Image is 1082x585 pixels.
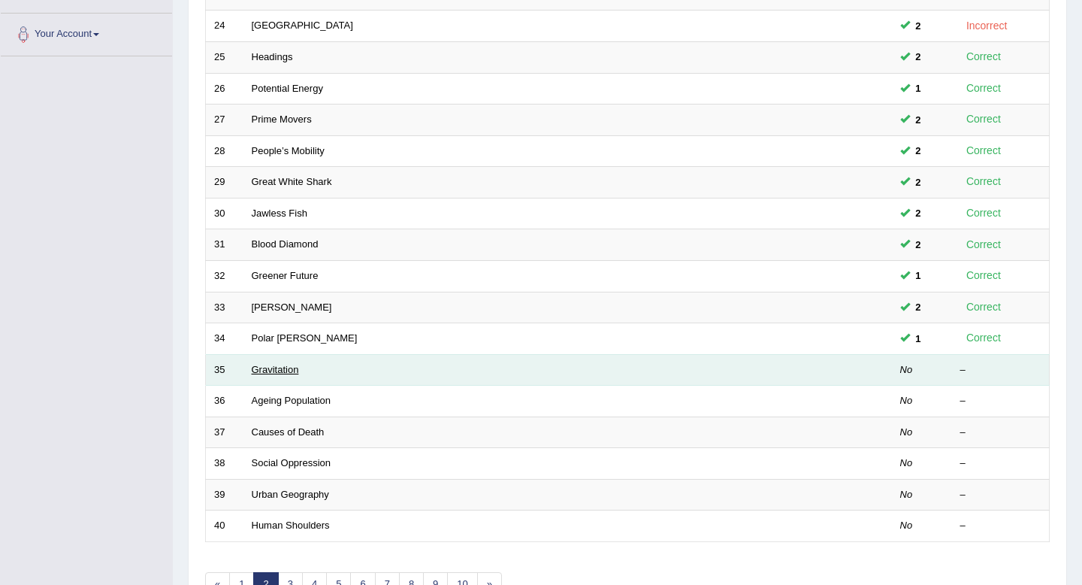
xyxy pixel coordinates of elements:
[960,205,1008,222] div: Correct
[900,457,913,468] em: No
[900,395,913,406] em: No
[1,14,172,51] a: Your Account
[252,302,332,313] a: [PERSON_NAME]
[960,17,1014,35] div: Incorrect
[900,364,913,375] em: No
[252,208,307,219] a: Jawless Fish
[252,395,331,406] a: Ageing Population
[206,73,243,105] td: 26
[910,18,927,34] span: You can still take this question
[206,354,243,386] td: 35
[960,519,1041,533] div: –
[206,229,243,261] td: 31
[252,83,323,94] a: Potential Energy
[206,198,243,229] td: 30
[960,173,1008,190] div: Correct
[252,457,331,468] a: Social Oppression
[252,364,299,375] a: Gravitation
[252,176,332,187] a: Great White Shark
[252,145,325,156] a: People’s Mobility
[900,489,913,500] em: No
[960,394,1041,408] div: –
[910,143,927,159] span: You can still take this question
[252,238,319,250] a: Blood Diamond
[206,42,243,74] td: 25
[910,112,927,128] span: You can still take this question
[206,135,243,167] td: 28
[910,49,927,65] span: You can still take this question
[960,142,1008,159] div: Correct
[900,426,913,438] em: No
[910,268,927,283] span: You can still take this question
[206,105,243,136] td: 27
[960,488,1041,502] div: –
[206,448,243,480] td: 38
[206,167,243,199] td: 29
[910,174,927,190] span: You can still take this question
[206,417,243,448] td: 37
[910,331,927,347] span: You can still take this question
[910,80,927,96] span: You can still take this question
[252,51,293,62] a: Headings
[252,520,330,531] a: Human Shoulders
[960,363,1041,377] div: –
[206,260,243,292] td: 32
[206,479,243,511] td: 39
[960,267,1008,284] div: Correct
[206,323,243,355] td: 34
[206,292,243,323] td: 33
[960,329,1008,347] div: Correct
[960,426,1041,440] div: –
[960,111,1008,128] div: Correct
[960,456,1041,471] div: –
[960,236,1008,253] div: Correct
[960,299,1008,316] div: Correct
[206,511,243,542] td: 40
[206,386,243,417] td: 36
[900,520,913,531] em: No
[206,11,243,42] td: 24
[252,489,329,500] a: Urban Geography
[910,299,927,315] span: You can still take this question
[960,48,1008,65] div: Correct
[252,426,325,438] a: Causes of Death
[960,80,1008,97] div: Correct
[252,114,312,125] a: Prime Movers
[252,332,358,344] a: Polar [PERSON_NAME]
[252,270,319,281] a: Greener Future
[252,20,353,31] a: [GEOGRAPHIC_DATA]
[910,237,927,253] span: You can still take this question
[910,205,927,221] span: You can still take this question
